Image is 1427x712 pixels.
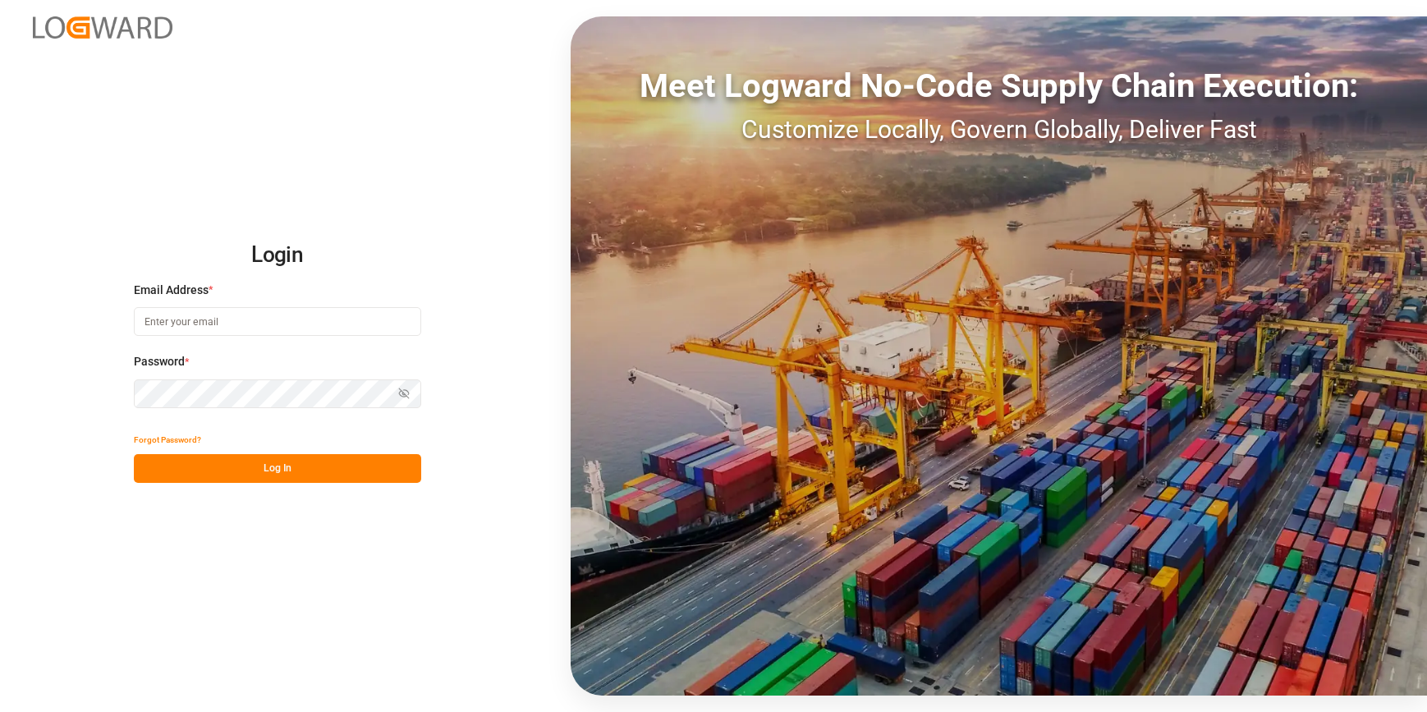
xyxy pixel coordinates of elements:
[134,282,209,299] span: Email Address
[571,111,1427,148] div: Customize Locally, Govern Globally, Deliver Fast
[571,62,1427,111] div: Meet Logward No-Code Supply Chain Execution:
[134,425,201,454] button: Forgot Password?
[134,353,185,370] span: Password
[134,454,421,483] button: Log In
[134,307,421,336] input: Enter your email
[134,229,421,282] h2: Login
[33,16,172,39] img: Logward_new_orange.png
